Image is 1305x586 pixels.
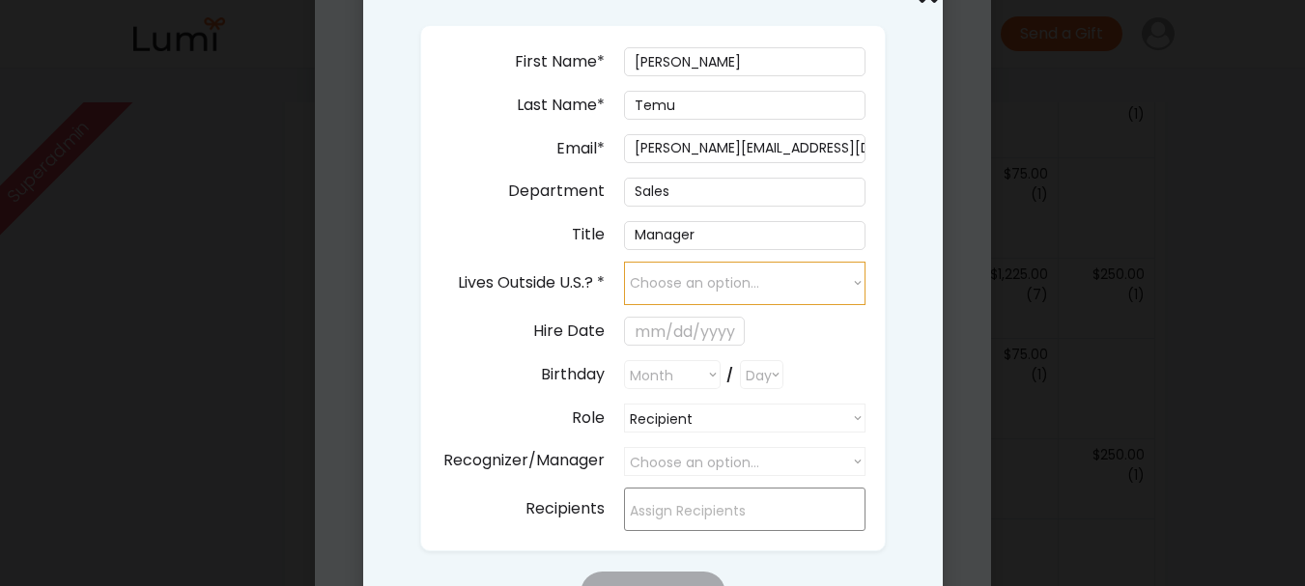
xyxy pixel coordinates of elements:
[624,91,865,120] input: Type here...
[572,221,605,249] div: Title
[443,447,605,475] div: Recognizer/Manager
[624,178,865,207] input: Type here...
[541,361,605,389] div: Birthday
[624,317,745,346] input: mm/dd/yyyy
[525,495,605,523] div: Recipients
[572,405,605,433] div: Role
[556,135,605,163] div: Email*
[624,134,865,163] input: Type here...
[630,501,869,521] input: Assign Recipients
[515,48,605,76] div: First Name*
[624,47,865,76] input: Type here...
[533,318,605,346] div: Hire Date
[517,92,605,120] div: Last Name*
[624,221,865,250] input: Type here...
[508,178,605,206] div: Department
[723,363,737,387] div: /
[458,269,605,297] div: Lives Outside U.S.? *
